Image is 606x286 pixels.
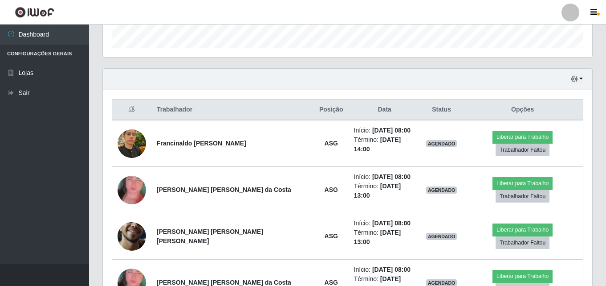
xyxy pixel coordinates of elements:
time: [DATE] 08:00 [372,173,411,180]
th: Opções [462,99,583,120]
img: 1743036619624.jpeg [118,124,146,162]
span: AGENDADO [426,187,457,194]
li: Término: [354,182,415,200]
strong: Francinaldo [PERSON_NAME] [157,140,246,147]
li: Término: [354,135,415,154]
th: Posição [314,99,349,120]
span: AGENDADO [426,140,457,147]
img: CoreUI Logo [15,7,54,18]
button: Liberar para Trabalho [492,270,553,282]
li: Término: [354,228,415,247]
li: Início: [354,172,415,182]
strong: ASG [325,279,338,286]
time: [DATE] 08:00 [372,220,411,227]
img: 1726846770063.jpeg [118,160,146,220]
strong: ASG [325,186,338,193]
button: Trabalhador Faltou [496,236,549,249]
button: Trabalhador Faltou [496,144,549,156]
span: AGENDADO [426,233,457,240]
strong: ASG [325,140,338,147]
button: Liberar para Trabalho [492,224,553,236]
button: Liberar para Trabalho [492,131,553,143]
button: Trabalhador Faltou [496,190,549,203]
li: Início: [354,219,415,228]
th: Data [349,99,421,120]
img: 1755034904390.jpeg [118,204,146,268]
li: Início: [354,126,415,135]
li: Início: [354,265,415,274]
th: Trabalhador [151,99,314,120]
button: Liberar para Trabalho [492,177,553,190]
strong: ASG [325,232,338,240]
strong: [PERSON_NAME] [PERSON_NAME] da Costa [157,279,291,286]
th: Status [421,99,463,120]
strong: [PERSON_NAME] [PERSON_NAME] da Costa [157,186,291,193]
time: [DATE] 08:00 [372,127,411,134]
time: [DATE] 08:00 [372,266,411,273]
strong: [PERSON_NAME] [PERSON_NAME] [PERSON_NAME] [157,228,263,245]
